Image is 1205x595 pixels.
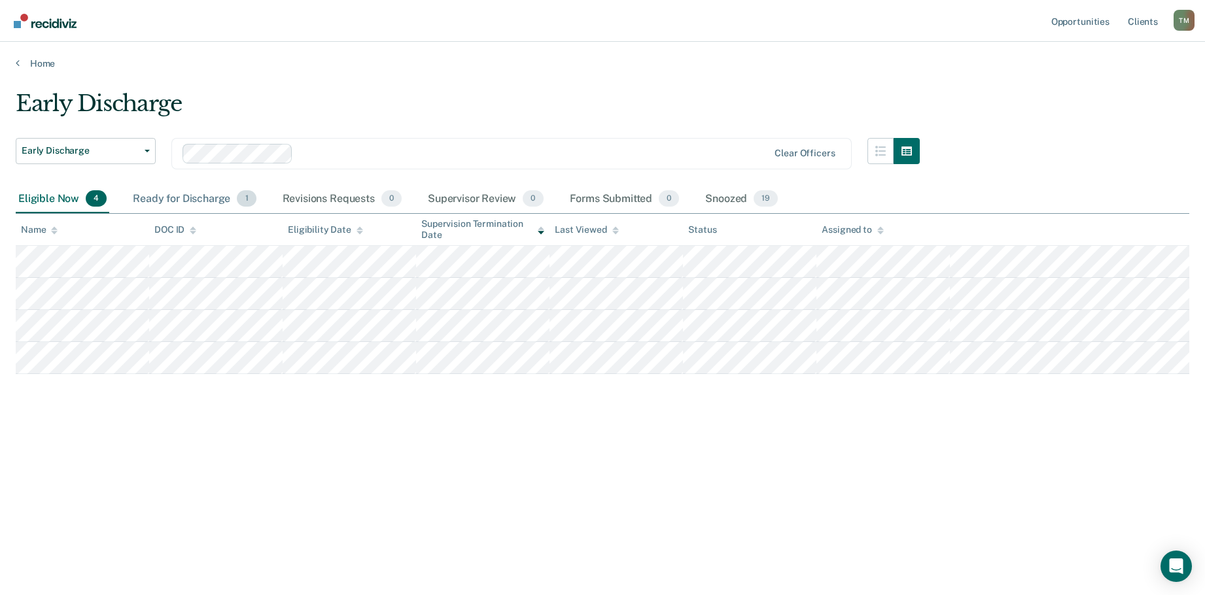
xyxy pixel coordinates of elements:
[16,185,109,214] div: Eligible Now4
[16,138,156,164] button: Early Discharge
[16,90,920,127] div: Early Discharge
[16,58,1189,69] a: Home
[1174,10,1195,31] button: Profile dropdown button
[703,185,780,214] div: Snoozed19
[86,190,107,207] span: 4
[688,224,716,235] div: Status
[822,224,883,235] div: Assigned to
[21,224,58,235] div: Name
[754,190,778,207] span: 19
[567,185,682,214] div: Forms Submitted0
[425,185,546,214] div: Supervisor Review0
[381,190,402,207] span: 0
[22,145,139,156] span: Early Discharge
[280,185,404,214] div: Revisions Requests0
[1161,551,1192,582] div: Open Intercom Messenger
[421,218,544,241] div: Supervision Termination Date
[237,190,256,207] span: 1
[154,224,196,235] div: DOC ID
[130,185,258,214] div: Ready for Discharge1
[1174,10,1195,31] div: T M
[523,190,543,207] span: 0
[288,224,363,235] div: Eligibility Date
[14,14,77,28] img: Recidiviz
[775,148,835,159] div: Clear officers
[659,190,679,207] span: 0
[555,224,618,235] div: Last Viewed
